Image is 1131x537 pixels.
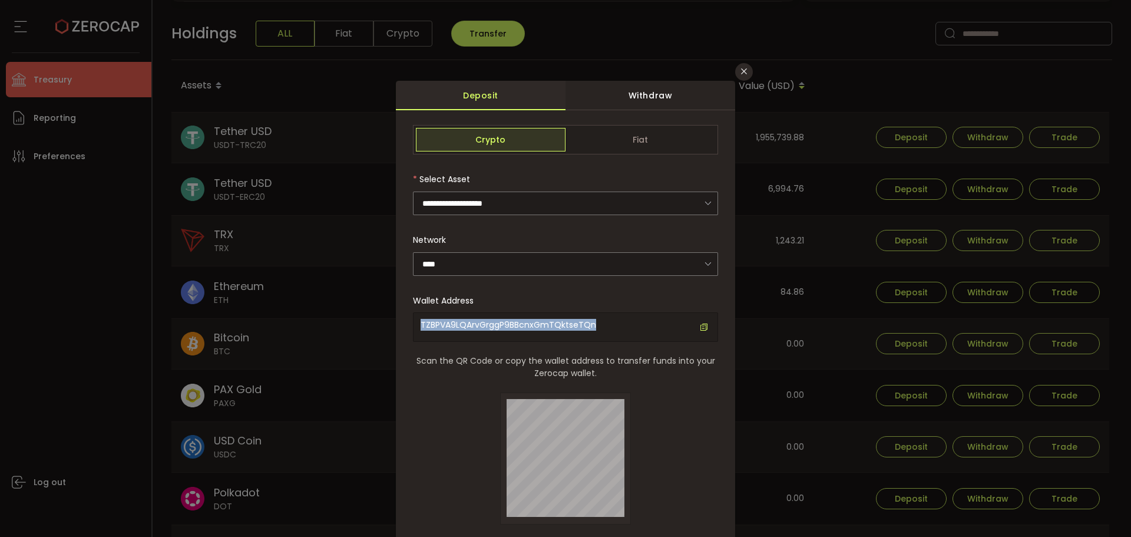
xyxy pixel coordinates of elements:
[396,81,565,110] div: Deposit
[421,319,596,331] span: TZBPVA9LQArvGrggP9BBcnxGmTQktseTQn
[413,234,446,246] label: Network
[416,128,565,151] span: Crypto
[1072,480,1131,537] iframe: Chat Widget
[413,295,474,307] label: Wallet Address
[413,173,470,185] label: Select Asset
[735,63,753,81] button: Close
[565,128,715,151] span: Fiat
[565,81,735,110] div: Withdraw
[413,355,718,380] span: Scan the QR Code or copy the wallet address to transfer funds into your Zerocap wallet.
